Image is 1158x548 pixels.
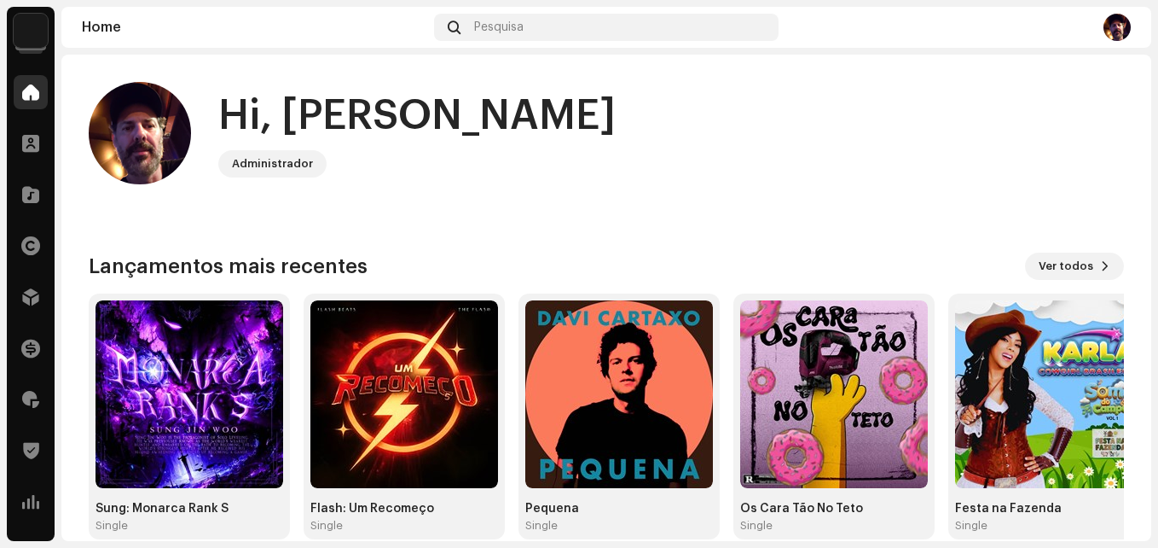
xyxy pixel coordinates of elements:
[96,300,283,488] img: 2734864b-1ea3-4a7b-a827-7fae6ae97a87
[218,89,616,143] div: Hi, [PERSON_NAME]
[955,300,1143,488] img: c3f4e895-409d-4c35-9f5c-cf7ff23bc89f
[89,82,191,184] img: d2779005-2424-4c27-bbcd-83a33030ae27
[310,300,498,488] img: cd610b60-28d8-417e-8793-e59964851377
[525,502,713,516] div: Pequena
[310,519,343,533] div: Single
[955,502,1143,516] div: Festa na Fazenda
[474,20,524,34] span: Pesquisa
[1025,253,1124,280] button: Ver todos
[1039,249,1093,283] span: Ver todos
[525,300,713,488] img: 7d2a16a9-972b-4cb8-981f-8c29df568249
[89,253,368,280] h3: Lançamentos mais recentes
[740,300,928,488] img: d97e5cbb-0701-4926-afc4-faf0bca7a456
[14,14,48,48] img: 56eeb297-7269-4a48-bf6b-d4ffa91748c0
[525,519,558,533] div: Single
[955,519,987,533] div: Single
[1103,14,1131,41] img: d2779005-2424-4c27-bbcd-83a33030ae27
[232,154,313,174] div: Administrador
[96,519,128,533] div: Single
[82,20,427,34] div: Home
[96,502,283,516] div: Sung: Monarca Rank S
[740,502,928,516] div: Os Cara Tão No Teto
[310,502,498,516] div: Flash: Um Recomeço
[740,519,773,533] div: Single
